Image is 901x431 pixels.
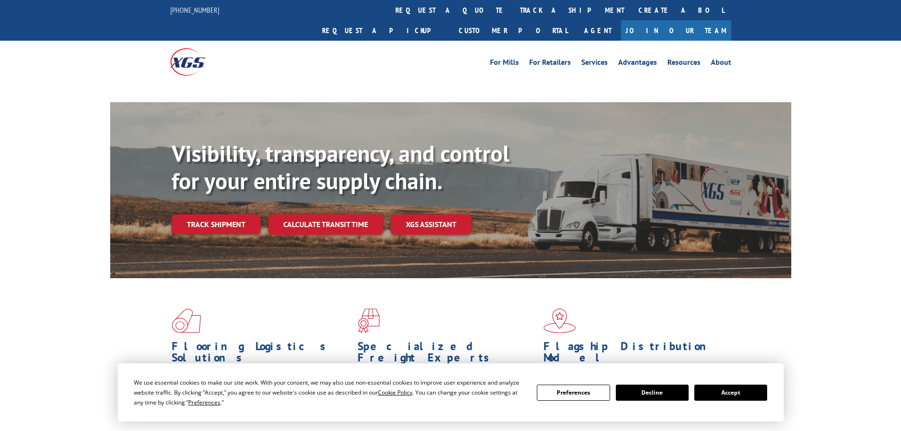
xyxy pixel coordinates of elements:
[172,139,509,195] b: Visibility, transparency, and control for your entire supply chain.
[378,388,412,396] span: Cookie Policy
[537,385,610,401] button: Preferences
[581,59,608,69] a: Services
[543,308,576,333] img: xgs-icon-flagship-distribution-model-red
[575,20,621,41] a: Agent
[172,214,261,234] a: Track shipment
[134,378,525,407] div: We use essential cookies to make our site work. With your consent, we may also use non-essential ...
[118,363,784,422] div: Cookie Consent Prompt
[358,308,380,333] img: xgs-icon-focused-on-flooring-red
[358,341,536,368] h1: Specialized Freight Experts
[694,385,767,401] button: Accept
[711,59,731,69] a: About
[543,341,722,368] h1: Flagship Distribution Model
[529,59,571,69] a: For Retailers
[172,341,350,368] h1: Flooring Logistics Solutions
[621,20,731,41] a: Join Our Team
[616,385,689,401] button: Decline
[315,20,452,41] a: Request a pickup
[172,308,201,333] img: xgs-icon-total-supply-chain-intelligence-red
[667,59,700,69] a: Resources
[452,20,575,41] a: Customer Portal
[618,59,657,69] a: Advantages
[170,5,219,15] a: [PHONE_NUMBER]
[490,59,519,69] a: For Mills
[188,398,220,406] span: Preferences
[391,214,472,235] a: XGS ASSISTANT
[268,214,383,235] a: Calculate transit time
